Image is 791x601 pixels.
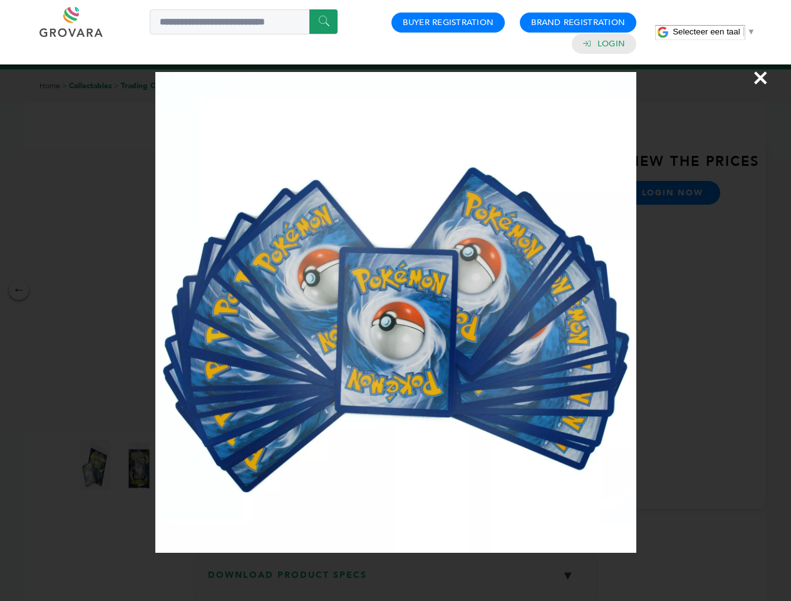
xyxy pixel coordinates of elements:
[673,27,755,36] a: Selecteer een taal​
[743,27,744,36] span: ​
[403,17,494,28] a: Buyer Registration
[155,72,636,553] img: Image Preview
[752,60,769,95] span: ×
[150,9,338,34] input: Search a product or brand...
[673,27,740,36] span: Selecteer een taal
[531,17,625,28] a: Brand Registration
[597,38,625,49] a: Login
[747,27,755,36] span: ▼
